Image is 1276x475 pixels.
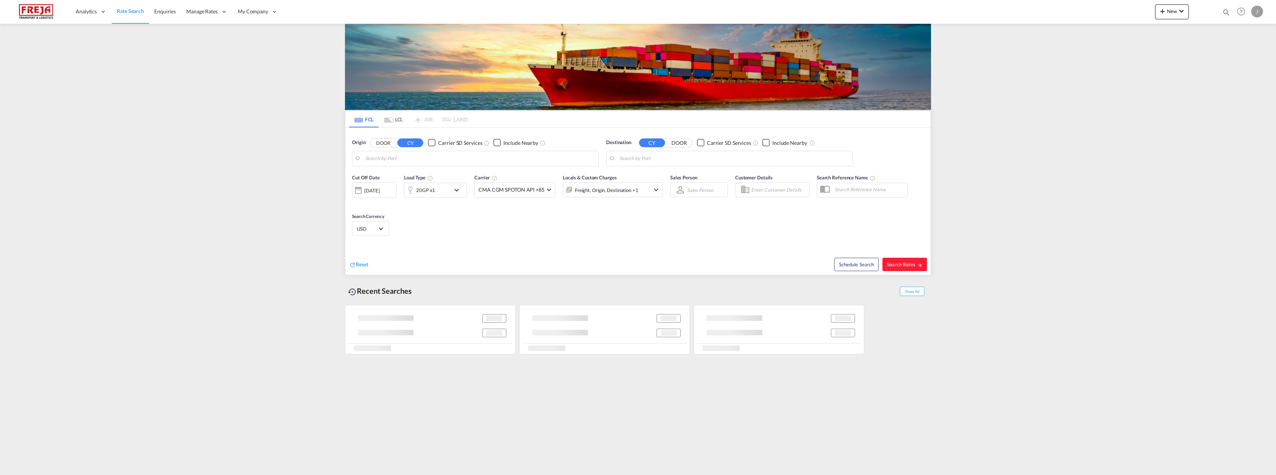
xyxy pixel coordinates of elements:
span: Search Currency [352,214,384,219]
md-icon: icon-backup-restore [348,287,357,296]
div: Origin DOOR CY Checkbox No InkUnchecked: Search for CY (Container Yard) services for all selected... [345,128,931,275]
img: 586607c025bf11f083711d99603023e7.png [11,3,61,20]
div: Carrier SD Services [438,139,482,147]
md-checkbox: Checkbox No Ink [762,139,807,147]
md-icon: icon-chevron-down [452,186,465,195]
md-icon: icon-plus 400-fg [1158,7,1167,16]
input: Search Reference Name [831,184,907,195]
span: Load Type [404,175,433,180]
md-icon: icon-refresh [349,261,356,268]
div: Carrier SD Services [707,139,751,147]
md-icon: icon-chevron-down [652,185,661,194]
md-icon: Unchecked: Ignores neighbouring ports when fetching rates.Checked : Includes neighbouring ports w... [809,140,815,146]
div: J [1251,6,1263,17]
md-tab-item: FCL [349,111,379,127]
span: Search Rates [887,261,923,267]
span: CMA CGM SPOTON API +85 [479,186,545,193]
md-icon: Your search will be saved by the below given name [870,175,876,181]
md-pagination-wrapper: Use the left and right arrow keys to navigate between tabs [349,111,468,127]
md-checkbox: Checkbox No Ink [697,139,751,147]
span: Manage Rates [186,8,218,15]
div: Include Nearby [503,139,538,147]
button: DOOR [370,139,396,147]
span: Rate Search [117,8,144,14]
span: Show All [900,287,924,296]
div: icon-refreshReset [349,261,368,269]
div: [DATE] [352,182,397,198]
div: Freight Origin Destination Factory Stuffing [575,185,638,195]
span: Analytics [76,8,97,15]
md-checkbox: Checkbox No Ink [428,139,482,147]
md-tab-item: LCL [379,111,408,127]
button: CY [397,139,423,147]
div: Freight Origin Destination Factory Stuffingicon-chevron-down [563,182,663,197]
span: Locals & Custom Charges [563,175,617,180]
input: Enter Customer Details [751,184,807,195]
span: USD [357,225,378,232]
div: 20GP x1 [416,185,435,195]
div: Recent Searches [345,283,415,299]
button: CY [639,139,665,147]
div: icon-magnify [1222,8,1230,19]
md-icon: icon-chevron-down [1177,7,1186,16]
button: Search Ratesicon-arrow-right [882,258,927,271]
span: Destination [606,139,631,146]
span: Search Reference Name [817,175,876,180]
button: Note: By default Schedule search will only considerorigin ports, destination ports and cut off da... [834,258,879,271]
input: Search by Port [619,153,849,164]
md-select: Select Currency: $ USDUnited States Dollar [356,223,385,234]
md-icon: The selected Trucker/Carrierwill be displayed in the rate results If the rates are from another f... [491,175,497,181]
span: Customer Details [735,175,773,180]
span: Origin [352,139,365,146]
md-icon: Unchecked: Search for CY (Container Yard) services for all selected carriers.Checked : Search for... [484,140,490,146]
input: Search by Port [365,153,595,164]
img: LCL+%26+FCL+BACKGROUND.png [345,24,931,110]
button: icon-plus 400-fgNewicon-chevron-down [1155,4,1189,19]
md-icon: Unchecked: Search for CY (Container Yard) services for all selected carriers.Checked : Search for... [753,140,759,146]
md-checkbox: Checkbox No Ink [493,139,538,147]
md-icon: Unchecked: Ignores neighbouring ports when fetching rates.Checked : Includes neighbouring ports w... [540,140,546,146]
span: New [1158,8,1186,14]
div: 20GP x1icon-chevron-down [404,183,467,198]
span: My Company [238,8,268,15]
span: Reset [356,261,368,267]
span: Carrier [474,175,497,180]
button: DOOR [666,139,692,147]
span: Cut Off Date [352,175,380,180]
md-datepicker: Select [352,197,358,207]
md-icon: icon-information-outline [427,175,433,181]
div: Help [1235,5,1251,19]
md-icon: icon-arrow-right [917,263,923,268]
div: Include Nearby [772,139,807,147]
span: Sales Person [670,175,697,180]
md-select: Sales Person [686,185,714,195]
span: Enquiries [154,8,176,14]
md-icon: icon-magnify [1222,8,1230,16]
div: [DATE] [364,187,379,194]
span: Help [1235,5,1247,18]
